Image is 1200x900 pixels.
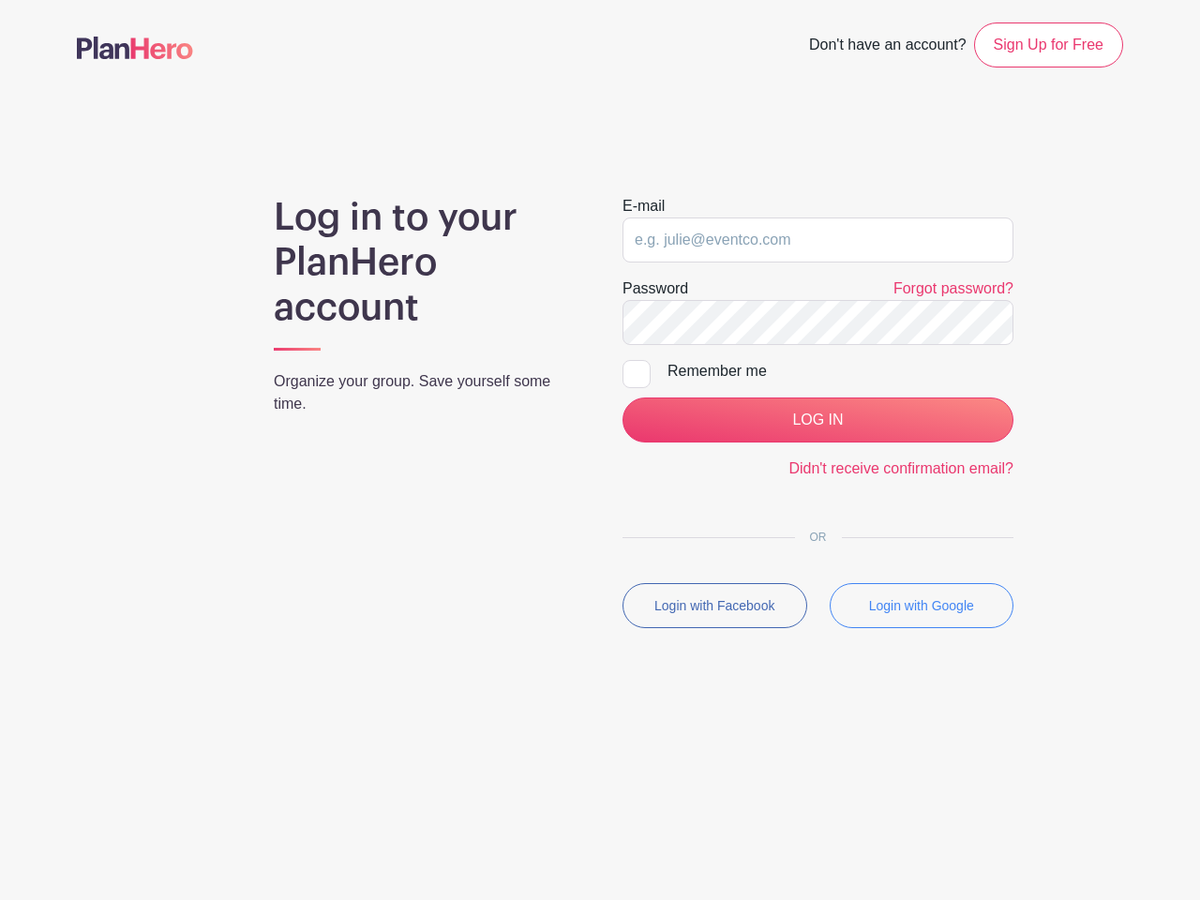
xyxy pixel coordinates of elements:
a: Forgot password? [893,280,1013,296]
div: Remember me [667,360,1013,382]
a: Sign Up for Free [974,22,1123,67]
span: Don't have an account? [809,26,967,67]
p: Organize your group. Save yourself some time. [274,370,577,415]
small: Login with Google [869,598,974,613]
label: E-mail [622,195,665,217]
small: Login with Facebook [654,598,774,613]
input: LOG IN [622,397,1013,442]
input: e.g. julie@eventco.com [622,217,1013,262]
button: Login with Facebook [622,583,807,628]
label: Password [622,277,688,300]
a: Didn't receive confirmation email? [788,460,1013,476]
h1: Log in to your PlanHero account [274,195,577,330]
button: Login with Google [830,583,1014,628]
span: OR [795,531,842,544]
img: logo-507f7623f17ff9eddc593b1ce0a138ce2505c220e1c5a4e2b4648c50719b7d32.svg [77,37,193,59]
